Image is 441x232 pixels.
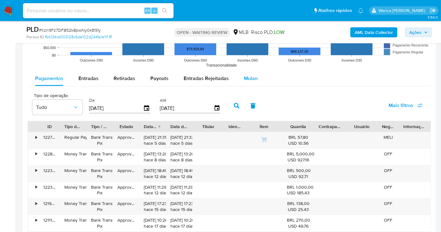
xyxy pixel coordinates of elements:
[430,7,436,14] a: Sair
[379,8,428,13] p: werica.jgaldencio@mercadolivre.com
[274,29,284,36] span: LOW
[428,15,438,20] span: 3.156.0
[26,24,39,34] b: PLD
[26,34,44,40] b: Person ID
[158,6,171,15] button: search-icon
[23,7,174,15] input: Pesquise usuários ou casos...
[358,8,363,13] a: Notificações
[355,27,393,37] b: AML Data Collector
[145,8,150,13] span: Alt
[39,27,101,33] span: # Kzn9Fz7DF852k8pwNy0kB91y
[318,7,352,14] span: Atalhos rápidos
[153,8,155,13] span: s
[350,27,397,37] button: AML Data Collector
[409,27,422,37] span: Ações
[174,28,230,37] p: OPEN - WAITING REVIEW
[405,27,432,37] button: Ações
[233,29,249,36] div: MLB
[251,29,284,36] span: Risco PLD:
[45,34,112,40] a: f6b134cb003128c6de102d244fa1e11f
